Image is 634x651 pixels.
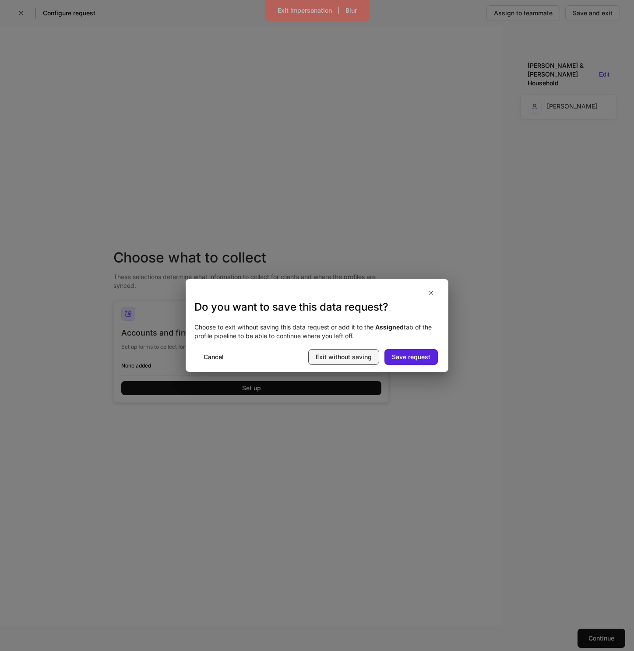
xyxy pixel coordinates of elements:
button: Save request [384,349,438,365]
div: Blur [345,6,357,15]
div: Choose to exit without saving this data request or add it to the tab of the profile pipeline to b... [186,314,448,349]
div: Cancel [204,353,224,361]
button: Exit without saving [308,349,379,365]
strong: Assigned [375,323,404,331]
div: Exit without saving [316,353,372,361]
h3: Do you want to save this data request? [194,300,440,314]
button: Cancel [196,349,231,365]
div: Save request [392,353,430,361]
div: Exit Impersonation [278,6,332,15]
